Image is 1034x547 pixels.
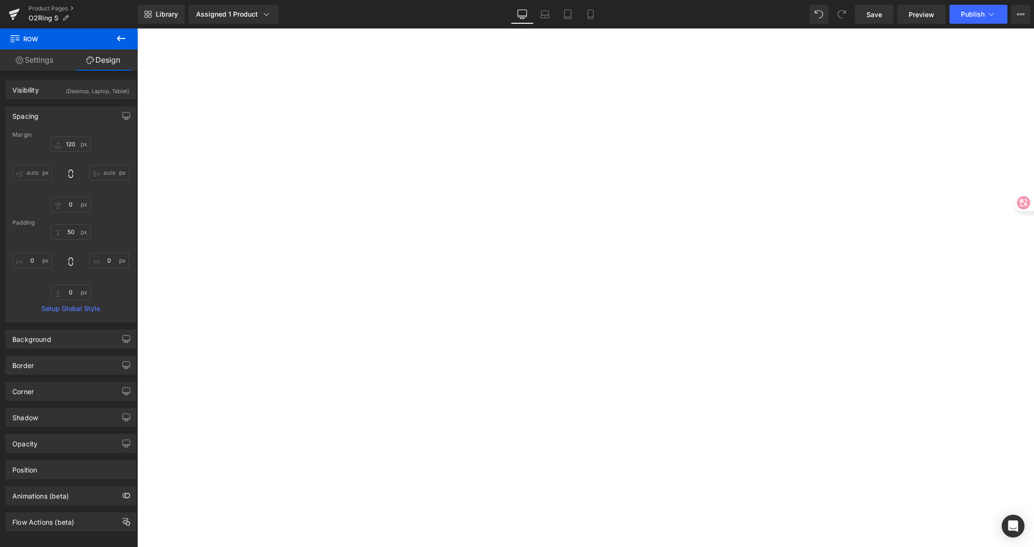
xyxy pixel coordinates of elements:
[809,5,828,24] button: Undo
[89,253,129,268] input: 0
[511,5,534,24] a: Desktop
[897,5,946,24] a: Preview
[534,5,556,24] a: Laptop
[12,434,38,448] div: Opacity
[12,461,37,474] div: Position
[12,382,34,396] div: Corner
[28,5,138,12] a: Product Pages
[12,165,52,180] input: 0
[12,219,129,226] div: Padding
[556,5,579,24] a: Tablet
[12,305,129,312] a: Setup Global Style
[69,49,138,71] a: Design
[909,9,934,19] span: Preview
[12,356,34,369] div: Border
[51,284,91,300] input: 0
[156,10,178,19] span: Library
[89,165,129,180] input: 0
[12,513,74,526] div: Flow Actions (beta)
[51,197,91,212] input: 0
[51,136,91,152] input: 0
[12,107,38,120] div: Spacing
[866,9,882,19] span: Save
[12,487,69,500] div: Animations (beta)
[9,28,104,49] span: Row
[51,224,91,240] input: 0
[12,408,38,422] div: Shadow
[832,5,851,24] button: Redo
[138,5,185,24] a: New Library
[12,132,129,138] div: Margin
[1011,5,1030,24] button: More
[579,5,602,24] a: Mobile
[1002,515,1025,538] div: Open Intercom Messenger
[949,5,1007,24] button: Publish
[66,81,129,96] div: (Desktop, Laptop, Tablet)
[28,14,58,22] span: O2Ring S
[196,9,271,19] div: Assigned 1 Product
[961,10,985,18] span: Publish
[12,81,39,94] div: Visibility
[12,330,51,343] div: Background
[12,253,52,268] input: 0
